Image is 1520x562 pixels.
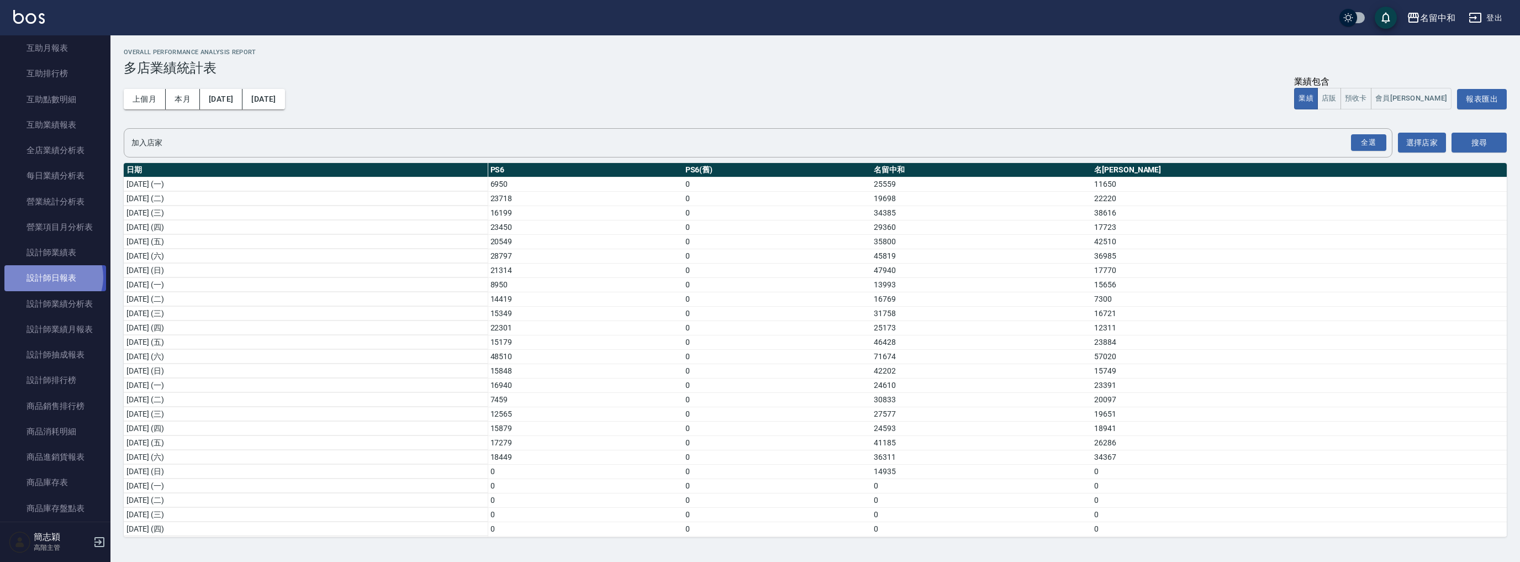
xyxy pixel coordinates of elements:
a: 全店業績分析表 [4,138,106,163]
td: 13993 [871,277,1091,292]
td: 20549 [488,234,683,249]
button: 會員[PERSON_NAME] [1371,88,1452,109]
td: 0 [1091,464,1507,479]
td: 0 [488,522,683,536]
a: 設計師業績表 [4,240,106,265]
td: 0 [683,536,872,550]
td: 0 [488,493,683,507]
td: 16769 [871,292,1091,306]
td: [DATE] (六) [124,349,488,364]
td: 20097 [1091,392,1507,407]
td: 0 [1091,493,1507,507]
a: 設計師排行榜 [4,367,106,393]
td: 0 [683,234,872,249]
td: 0 [871,536,1091,550]
td: 0 [683,435,872,450]
td: 22301 [488,321,683,335]
td: 0 [683,249,872,263]
td: 15656 [1091,277,1507,292]
td: 15179 [488,335,683,349]
img: Person [9,531,31,553]
td: 0 [683,335,872,349]
td: 12311 [1091,321,1507,335]
td: 42510 [1091,234,1507,249]
td: 23884 [1091,335,1507,349]
td: [DATE] (二) [124,493,488,507]
button: 報表匯出 [1457,89,1507,109]
td: [DATE] (二) [124,392,488,407]
th: 名留中和 [871,163,1091,177]
td: 0 [683,263,872,277]
td: 36985 [1091,249,1507,263]
td: 0 [683,220,872,234]
td: [DATE] (四) [124,522,488,536]
td: 0 [683,349,872,364]
td: 71674 [871,349,1091,364]
td: [DATE] (三) [124,407,488,421]
td: [DATE] (六) [124,249,488,263]
td: 23450 [488,220,683,234]
input: 店家名稱 [129,133,1371,153]
td: [DATE] (一) [124,378,488,392]
td: [DATE] (日) [124,464,488,479]
td: 0 [488,507,683,522]
th: 名[PERSON_NAME] [1091,163,1507,177]
a: 設計師抽成報表 [4,342,106,367]
td: 23391 [1091,378,1507,392]
button: 登出 [1464,8,1507,28]
td: [DATE] (五) [124,536,488,550]
td: 7300 [1091,292,1507,306]
td: 0 [683,507,872,522]
td: 19651 [1091,407,1507,421]
td: 0 [871,522,1091,536]
a: 商品消耗明細 [4,419,106,444]
td: 0 [683,206,872,220]
td: 15349 [488,306,683,321]
td: 6950 [488,177,683,191]
td: 42202 [871,364,1091,378]
td: 0 [683,493,872,507]
td: [DATE] (三) [124,206,488,220]
td: 46428 [871,335,1091,349]
td: 22220 [1091,191,1507,206]
td: 14419 [488,292,683,306]
a: 設計師業績分析表 [4,291,106,317]
td: [DATE] (二) [124,292,488,306]
td: 0 [683,364,872,378]
td: 0 [683,191,872,206]
td: 0 [488,464,683,479]
td: 57020 [1091,349,1507,364]
a: 商品庫存盤點表 [4,496,106,521]
td: 0 [1091,536,1507,550]
td: 14935 [871,464,1091,479]
td: 0 [683,407,872,421]
td: 8950 [488,277,683,292]
button: save [1375,7,1397,29]
p: 高階主管 [34,543,90,553]
td: 0 [683,479,872,493]
a: 商品進銷貨報表 [4,444,106,470]
td: 0 [683,306,872,321]
td: 0 [871,493,1091,507]
td: 0 [683,421,872,435]
td: 18449 [488,450,683,464]
td: 23718 [488,191,683,206]
button: [DATE] [200,89,242,109]
a: 互助業績報表 [4,112,106,138]
td: 45819 [871,249,1091,263]
td: 0 [488,536,683,550]
td: [DATE] (五) [124,435,488,450]
button: 名留中和 [1402,7,1460,29]
td: 0 [871,507,1091,522]
a: 報表匯出 [1457,93,1507,103]
a: 設計師業績月報表 [4,317,106,342]
td: 15879 [488,421,683,435]
td: 35800 [871,234,1091,249]
td: 0 [871,479,1091,493]
td: [DATE] (日) [124,364,488,378]
a: 互助點數明細 [4,87,106,112]
img: Logo [13,10,45,24]
a: 互助月報表 [4,35,106,61]
button: 搜尋 [1452,133,1507,153]
div: 名留中和 [1420,11,1455,25]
